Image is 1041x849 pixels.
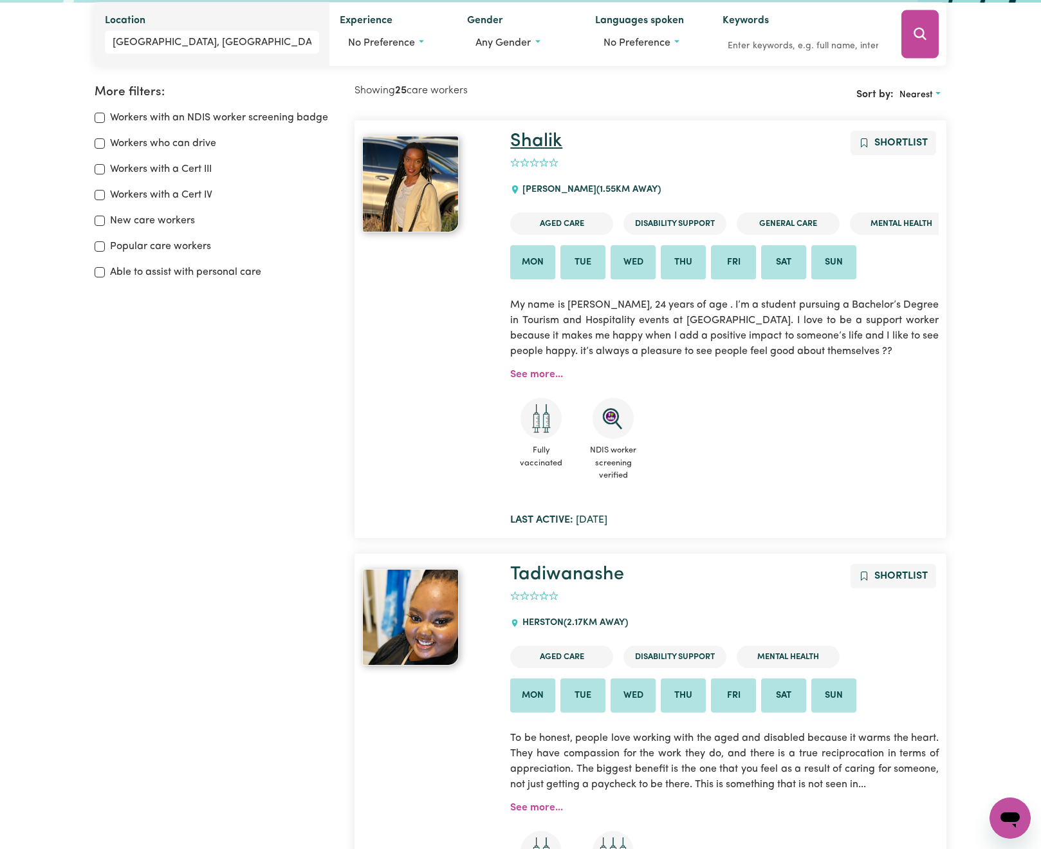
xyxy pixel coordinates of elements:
b: Last active: [510,515,573,525]
p: My name is [PERSON_NAME], 24 years of age . I’m a student pursuing a Bachelor’s Degree in Tourism... [510,290,939,367]
li: Disability Support [623,212,726,235]
span: Sort by: [856,89,894,100]
li: Available on Fri [711,245,756,280]
input: Enter a suburb [105,31,319,54]
div: [PERSON_NAME] [510,173,668,207]
label: Gender [467,13,503,31]
label: Keywords [723,13,769,31]
label: Experience [340,13,392,31]
span: Nearest [899,90,933,100]
img: NDIS Worker Screening Verified [593,398,634,439]
span: ( 1.55 km away) [596,185,661,194]
div: HERSTON [510,606,635,640]
label: New care workers [110,213,195,229]
span: NDIS worker screening verified [582,439,644,487]
b: 25 [395,86,407,96]
li: Available on Sun [811,245,856,280]
div: add rating by typing an integer from 0 to 5 or pressing arrow keys [510,589,558,604]
li: Available on Tue [560,678,605,713]
li: Mental Health [737,646,840,668]
a: Shalik [510,132,562,151]
a: Tadiwanashe [510,565,624,584]
li: Available on Sat [761,245,806,280]
img: Care and support worker has received 2 doses of COVID-19 vaccine [520,398,562,439]
li: Aged Care [510,646,613,668]
img: View Tadiwanashe's profile [362,569,459,666]
button: Sort search results [894,85,946,105]
label: Workers with an NDIS worker screening badge [110,110,328,126]
li: Available on Mon [510,245,555,280]
a: See more... [510,803,563,813]
label: Workers with a Cert III [110,162,212,177]
li: Available on Tue [560,245,605,280]
img: View Shalik's profile [362,136,459,232]
button: Worker gender preference [467,31,575,55]
li: Disability Support [623,646,726,668]
label: Workers with a Cert IV [110,187,212,203]
span: No preference [348,38,415,48]
button: Add to shortlist [851,564,936,588]
button: Worker experience options [340,31,447,55]
button: Add to shortlist [851,131,936,155]
span: ( 2.17 km away) [564,618,628,628]
span: No preference [603,38,670,48]
span: Shortlist [874,571,928,581]
li: Available on Wed [611,678,656,713]
iframe: Button to launch messaging window [990,798,1031,839]
span: Shortlist [874,138,928,148]
button: Worker language preferences [595,31,703,55]
span: Any gender [475,38,531,48]
li: Available on Fri [711,678,756,713]
span: Fully vaccinated [510,439,572,474]
a: See more... [510,369,563,380]
a: Shalik [362,136,495,232]
h2: More filters: [95,85,340,100]
label: Location [105,13,145,31]
h2: Showing care workers [355,85,650,97]
a: Tadiwanashe [362,569,495,666]
li: Available on Mon [510,678,555,713]
div: add rating by typing an integer from 0 to 5 or pressing arrow keys [510,156,558,171]
button: Search [901,10,939,59]
li: Available on Thu [661,245,706,280]
label: Workers who can drive [110,136,216,151]
label: Able to assist with personal care [110,265,261,280]
input: Enter keywords, e.g. full name, interests [723,36,883,56]
li: General Care [737,212,840,235]
li: Available on Wed [611,245,656,280]
span: [DATE] [510,515,607,525]
li: Aged Care [510,212,613,235]
li: Available on Thu [661,678,706,713]
label: Popular care workers [110,239,211,254]
label: Languages spoken [595,13,684,31]
p: To be honest, people love working with the aged and disabled because it warms the heart. They hav... [510,723,939,800]
li: Available on Sun [811,678,856,713]
li: Available on Sat [761,678,806,713]
li: Mental Health [850,212,953,235]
